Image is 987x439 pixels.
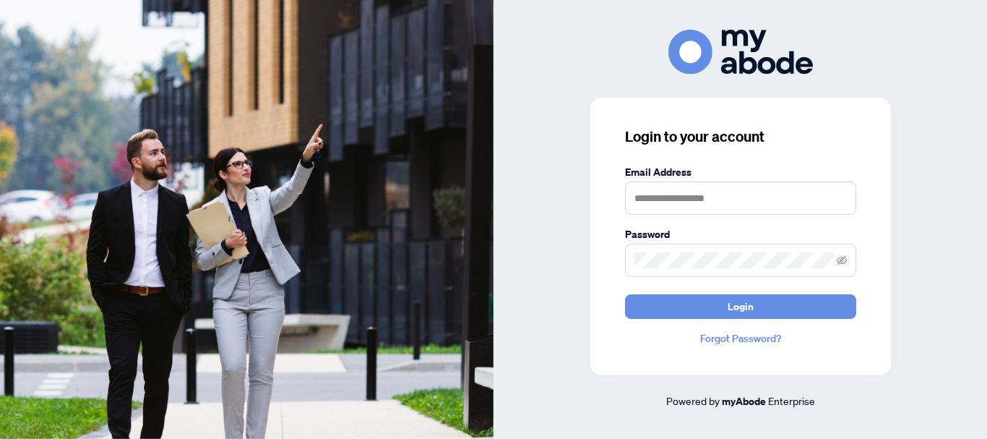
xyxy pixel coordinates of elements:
h3: Login to your account [625,127,856,147]
span: Enterprise [768,394,815,407]
span: Powered by [666,394,720,407]
label: Password [625,226,856,242]
label: Email Address [625,164,856,180]
span: Login [728,295,754,318]
a: Forgot Password? [625,331,856,346]
img: ma-logo [668,30,813,74]
span: eye-invisible [837,255,847,265]
button: Login [625,294,856,319]
a: myAbode [722,393,766,409]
